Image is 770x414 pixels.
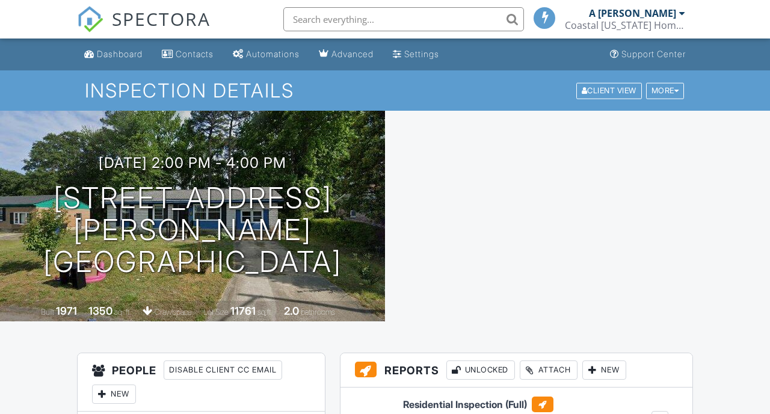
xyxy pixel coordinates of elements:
[77,6,103,32] img: The Best Home Inspection Software - Spectora
[621,49,686,59] div: Support Center
[605,43,691,66] a: Support Center
[576,82,642,99] div: Client View
[155,307,192,317] span: crawlspace
[340,353,692,388] h3: Reports
[314,43,378,66] a: Advanced
[301,307,335,317] span: bathrooms
[19,182,366,277] h1: [STREET_ADDRESS][PERSON_NAME] [GEOGRAPHIC_DATA]
[565,19,685,31] div: Coastal Virginia Home Inspections
[176,49,214,59] div: Contacts
[446,360,515,380] div: Unlocked
[85,80,685,101] h1: Inspection Details
[246,49,300,59] div: Automations
[77,16,211,42] a: SPECTORA
[589,7,676,19] div: A [PERSON_NAME]
[114,307,131,317] span: sq. ft.
[575,85,645,94] a: Client View
[520,360,577,380] div: Attach
[92,385,136,404] div: New
[88,304,112,317] div: 1350
[230,304,256,317] div: 11761
[78,353,325,412] h3: People
[112,6,211,31] span: SPECTORA
[404,49,439,59] div: Settings
[79,43,147,66] a: Dashboard
[203,307,229,317] span: Lot Size
[646,82,685,99] div: More
[99,155,286,171] h3: [DATE] 2:00 pm - 4:00 pm
[403,397,650,412] h6: Residential Inspection (Full)
[331,49,374,59] div: Advanced
[284,304,299,317] div: 2.0
[56,304,77,317] div: 1971
[283,7,524,31] input: Search everything...
[41,307,54,317] span: Built
[228,43,304,66] a: Automations (Basic)
[582,360,626,380] div: New
[257,307,273,317] span: sq.ft.
[157,43,218,66] a: Contacts
[388,43,444,66] a: Settings
[164,360,282,380] div: Disable Client CC Email
[97,49,143,59] div: Dashboard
